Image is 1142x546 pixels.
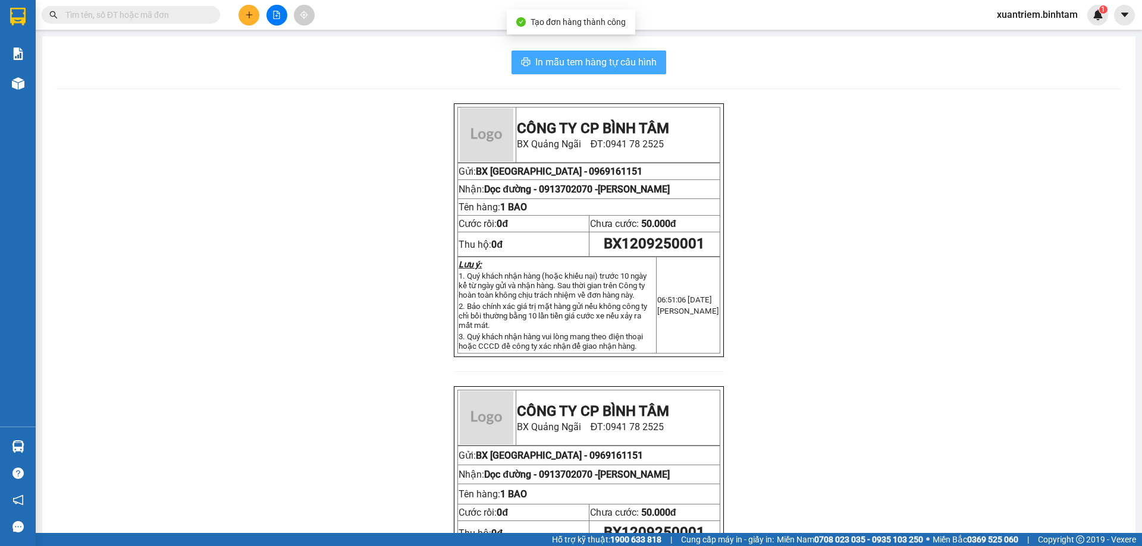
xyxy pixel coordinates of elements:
[491,239,503,250] strong: 0đ
[590,218,676,229] span: Chưa cước:
[657,307,719,315] span: [PERSON_NAME]
[500,488,527,500] span: 1 BAO
[604,524,705,541] span: BX1209250001
[484,184,598,195] span: Dọc đường -
[926,537,930,542] span: ⚪️
[459,260,482,269] strong: Lưu ý:
[1114,5,1135,26] button: caret-down
[491,528,503,539] strong: 0đ
[12,521,24,532] span: message
[814,535,923,544] strong: 0708 023 035 - 0935 103 250
[517,403,669,419] strong: CÔNG TY CP BÌNH TÂM
[610,535,661,544] strong: 1900 633 818
[1093,10,1103,20] img: icon-new-feature
[641,218,676,229] span: 50.000đ
[590,507,676,518] span: Chưa cước:
[476,450,643,461] span: BX [GEOGRAPHIC_DATA] -
[459,239,503,250] span: Thu hộ:
[294,5,315,26] button: aim
[589,166,642,177] span: 0969161151
[459,184,598,195] span: Nhận:
[598,469,670,480] span: [PERSON_NAME]
[245,11,253,19] span: plus
[933,533,1018,546] span: Miền Bắc
[459,302,647,330] span: 2. Bảo chính xác giá trị mặt hàng gửi nếu không công ty chỉ bồi thường bằng 10 lần tiền giá cước ...
[517,138,664,150] span: BX Quảng Ngãi ĐT:
[459,528,503,539] span: Thu hộ:
[459,469,670,480] span: Nhận:
[459,166,476,177] span: Gửi:
[12,468,24,479] span: question-circle
[460,391,513,444] img: logo
[266,5,287,26] button: file-add
[12,48,24,60] img: solution-icon
[476,166,587,177] span: BX [GEOGRAPHIC_DATA] -
[459,507,508,518] span: Cước rồi:
[512,51,666,74] button: printerIn mẫu tem hàng tự cấu hình
[459,201,527,213] span: Tên hàng:
[1076,535,1084,544] span: copyright
[517,120,669,137] strong: CÔNG TY CP BÌNH TÂM
[535,55,657,70] span: In mẫu tem hàng tự cấu hình
[777,533,923,546] span: Miền Nam
[460,108,513,162] img: logo
[605,138,664,150] span: 0941 78 2525
[12,77,24,90] img: warehouse-icon
[517,421,664,433] span: BX Quảng Ngãi ĐT:
[65,8,206,21] input: Tìm tên, số ĐT hoặc mã đơn
[12,440,24,453] img: warehouse-icon
[459,218,508,229] span: Cước rồi:
[552,533,661,546] span: Hỗ trợ kỹ thuật:
[497,507,508,518] span: 0đ
[516,17,526,27] span: check-circle
[459,450,643,461] span: Gửi:
[272,11,281,19] span: file-add
[589,450,643,461] span: 0969161151
[239,5,259,26] button: plus
[1101,5,1105,14] span: 1
[967,535,1018,544] strong: 0369 525 060
[1027,533,1029,546] span: |
[539,184,598,195] span: 0913702070 -
[459,488,527,500] span: Tên hàng:
[987,7,1087,22] span: xuantriem.binhtam
[670,533,672,546] span: |
[641,507,676,518] span: 50.000đ
[12,494,24,506] span: notification
[10,8,26,26] img: logo-vxr
[1119,10,1130,20] span: caret-down
[598,184,670,195] span: [PERSON_NAME]
[500,201,527,213] span: 1 BAO
[605,421,664,433] span: 0941 78 2525
[681,533,774,546] span: Cung cấp máy in - giấy in:
[521,57,531,68] span: printer
[49,11,58,19] span: search
[1099,5,1108,14] sup: 1
[539,469,670,480] span: 0913702070 -
[497,218,508,229] span: 0đ
[531,17,626,27] span: Tạo đơn hàng thành công
[300,11,308,19] span: aim
[459,332,642,351] span: 3. Quý khách nhận hàng vui lòng mang theo điện thoại hoặc CCCD đề công ty xác nhận để giao nhận h...
[484,469,670,480] span: Dọc đường -
[604,235,705,252] span: BX1209250001
[459,272,647,299] span: 1. Quý khách nhận hàng (hoặc khiếu nại) trước 10 ngày kể từ ngày gửi và nhận hàng. Sau thời gian ...
[657,295,712,304] span: 06:51:06 [DATE]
